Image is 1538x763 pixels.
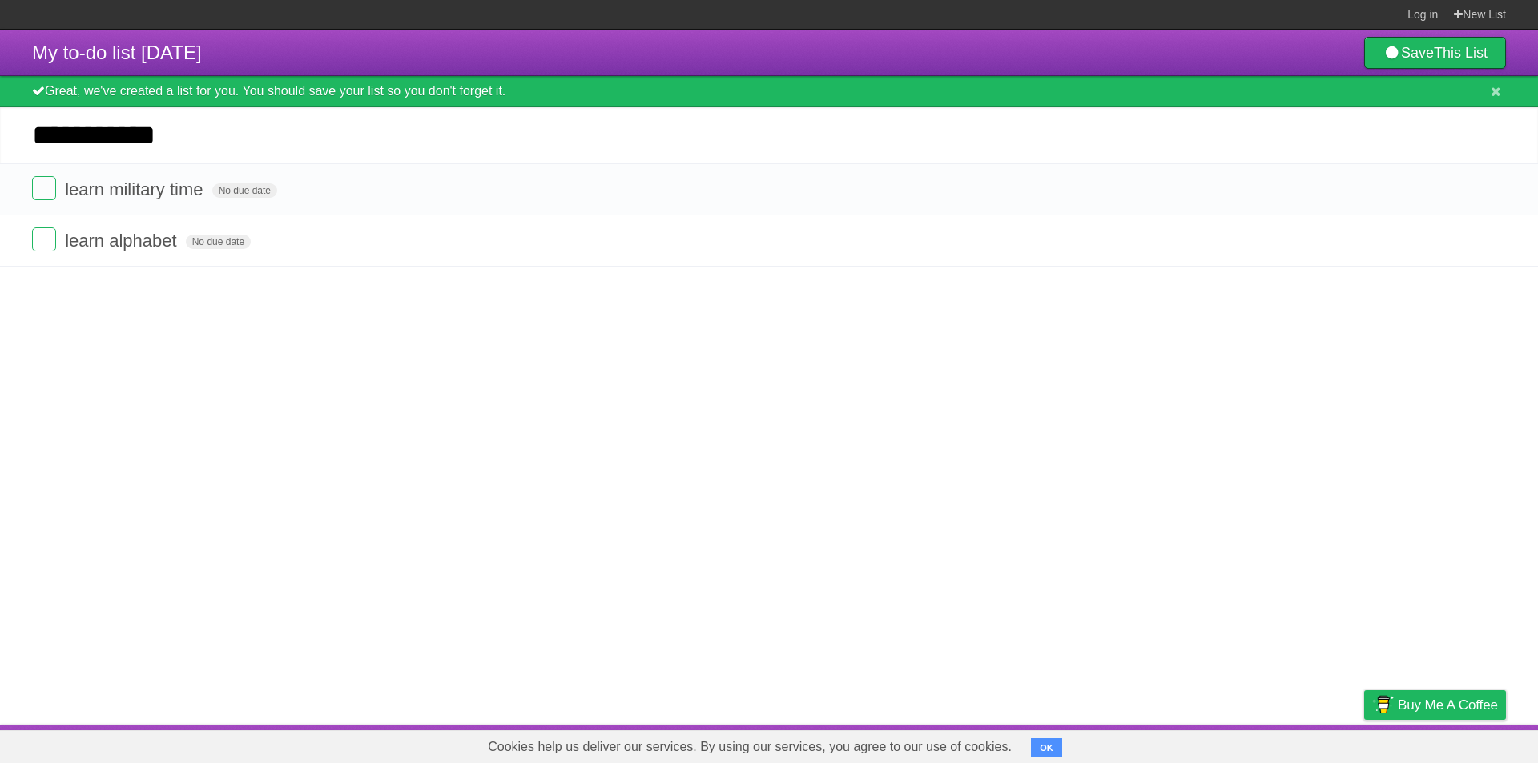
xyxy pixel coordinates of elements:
[32,176,56,200] label: Done
[1031,738,1062,757] button: OK
[65,231,180,251] span: learn alphabet
[186,235,251,249] span: No due date
[472,731,1028,763] span: Cookies help us deliver our services. By using our services, you agree to our use of cookies.
[65,179,207,199] span: learn military time
[1372,691,1394,718] img: Buy me a coffee
[1364,37,1506,69] a: SaveThis List
[1364,690,1506,720] a: Buy me a coffee
[1405,729,1506,759] a: Suggest a feature
[32,227,56,251] label: Done
[212,183,277,198] span: No due date
[1204,729,1269,759] a: Developers
[32,42,202,63] span: My to-do list [DATE]
[1343,729,1385,759] a: Privacy
[1151,729,1185,759] a: About
[1398,691,1498,719] span: Buy me a coffee
[1434,45,1488,61] b: This List
[1289,729,1324,759] a: Terms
